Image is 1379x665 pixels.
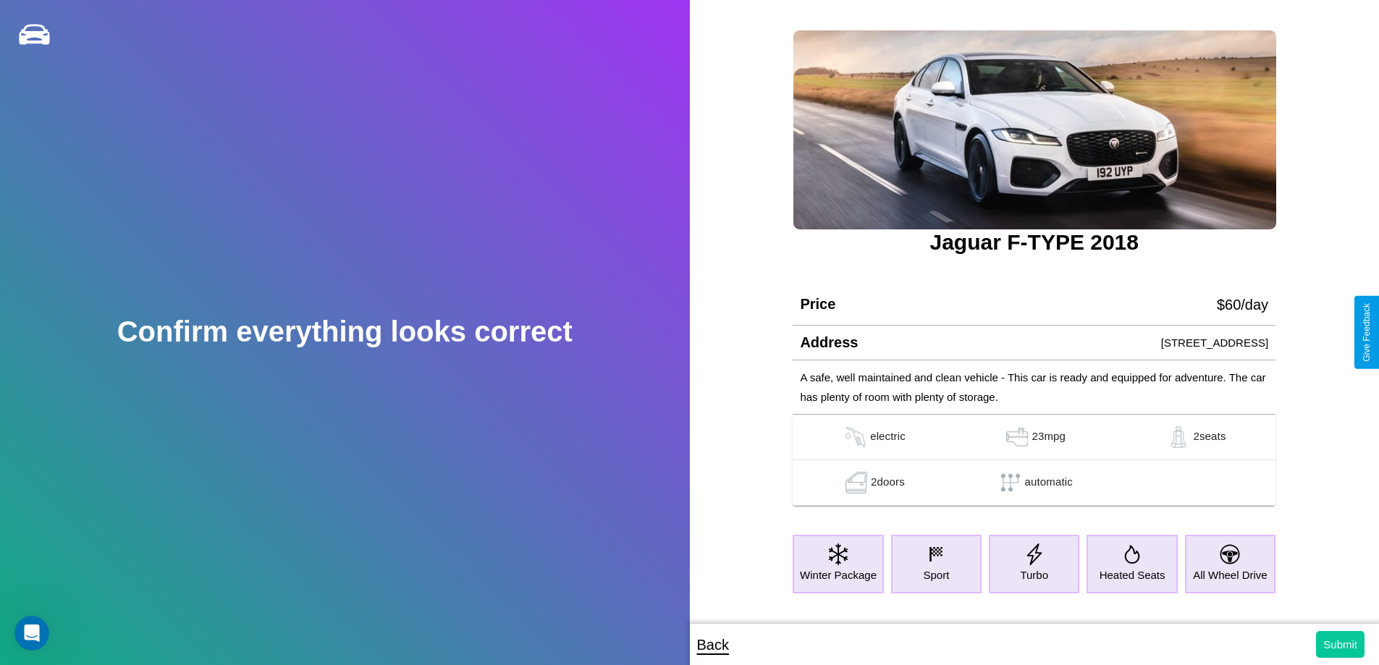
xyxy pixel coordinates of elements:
[1020,565,1048,585] p: Turbo
[1032,426,1066,448] p: 23 mpg
[1362,303,1372,362] div: Give Feedback
[793,230,1275,255] h3: Jaguar F-TYPE 2018
[14,616,49,651] iframe: Intercom live chat
[1003,426,1032,448] img: gas
[841,426,870,448] img: gas
[1316,631,1365,658] button: Submit
[697,632,729,658] p: Back
[923,565,949,585] p: Sport
[870,426,906,448] p: electric
[871,472,905,494] p: 2 doors
[1025,472,1073,494] p: automatic
[1164,426,1193,448] img: gas
[1193,565,1268,585] p: All Wheel Drive
[1100,565,1165,585] p: Heated Seats
[117,315,573,348] h2: Confirm everything looks correct
[800,296,835,313] h4: Price
[793,415,1275,506] table: simple table
[1217,292,1268,318] p: $ 60 /day
[1161,333,1268,352] p: [STREET_ADDRESS]
[800,368,1268,407] p: A safe, well maintained and clean vehicle - This car is ready and equipped for adventure. The car...
[1193,426,1226,448] p: 2 seats
[800,565,877,585] p: Winter Package
[800,334,858,351] h4: Address
[842,472,871,494] img: gas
